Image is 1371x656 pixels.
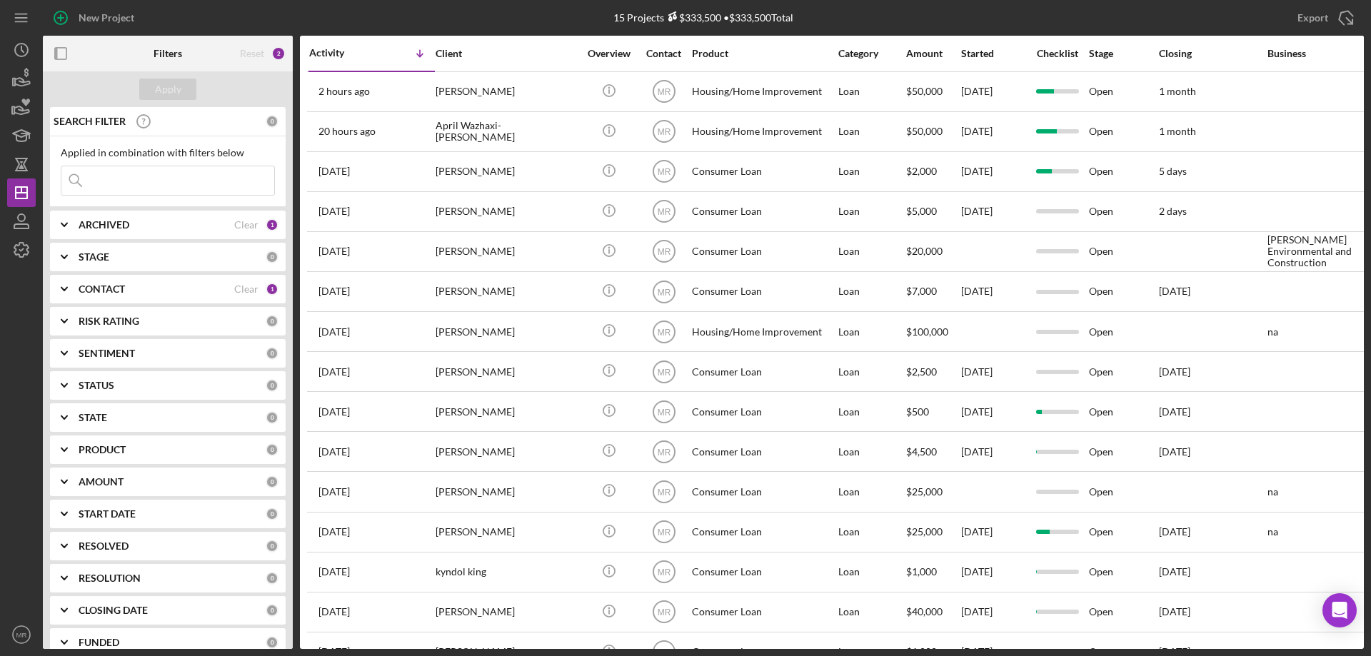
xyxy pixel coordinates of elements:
div: Open [1089,513,1157,551]
div: Open [1089,193,1157,231]
time: 1 month [1159,125,1196,137]
time: 2025-09-24 18:21 [318,246,350,257]
text: MR [657,167,671,177]
div: 0 [266,315,278,328]
div: [PERSON_NAME] [436,313,578,350]
div: New Project [79,4,134,32]
div: Product [692,48,835,59]
span: $2,000 [906,165,937,177]
div: Applied in combination with filters below [61,147,275,158]
button: Apply [139,79,196,100]
b: SENTIMENT [79,348,135,359]
div: [DATE] [961,593,1025,631]
div: 0 [266,251,278,263]
div: Loan [838,273,905,311]
div: 0 [266,572,278,585]
div: Stage [1089,48,1157,59]
div: 0 [266,411,278,424]
b: RISK RATING [79,316,139,327]
div: Contact [637,48,690,59]
div: [PERSON_NAME] [436,433,578,470]
b: STATE [79,412,107,423]
div: Open [1089,273,1157,311]
div: Loan [838,153,905,191]
div: Open [1089,153,1157,191]
div: Loan [838,113,905,151]
b: AMOUNT [79,476,124,488]
div: Closing [1159,48,1266,59]
div: $333,500 [664,11,721,24]
span: $20,000 [906,245,943,257]
div: Open [1089,313,1157,350]
span: $40,000 [906,605,943,617]
text: MR [657,607,671,617]
div: Loan [838,353,905,390]
div: Loan [838,433,905,470]
button: New Project [43,4,149,32]
div: Consumer Loan [692,553,835,591]
div: Consumer Loan [692,393,835,430]
b: STATUS [79,380,114,391]
div: Consumer Loan [692,513,835,551]
span: $2,500 [906,365,937,378]
time: 5 days [1159,165,1187,177]
text: MR [657,567,671,577]
div: [DATE] [961,513,1025,551]
div: Loan [838,513,905,551]
div: Client [436,48,578,59]
div: Consumer Loan [692,233,835,271]
time: [DATE] [1159,605,1190,617]
div: Housing/Home Improvement [692,113,835,151]
span: $1,000 [906,565,937,577]
time: [DATE] [1159,565,1190,577]
text: MR [657,447,671,457]
div: Amount [906,48,960,59]
div: Loan [838,473,905,510]
div: [DATE] [961,353,1025,390]
div: April Wazhaxi-[PERSON_NAME] [436,113,578,151]
time: [DATE] [1159,365,1190,378]
text: MR [657,87,671,97]
div: Open Intercom Messenger [1322,593,1357,627]
time: 2025-10-06 22:03 [318,126,376,137]
span: $50,000 [906,85,943,97]
div: Clear [234,219,258,231]
span: $5,000 [906,205,937,217]
div: 0 [266,347,278,360]
time: 2025-10-07 15:37 [318,86,370,97]
span: $4,500 [906,445,937,458]
div: [PERSON_NAME] [436,273,578,311]
span: $25,000 [906,525,943,538]
b: CONTACT [79,283,125,295]
div: kyndol king [436,553,578,591]
text: MR [16,631,27,639]
div: Housing/Home Improvement [692,313,835,350]
div: Open [1089,113,1157,151]
b: STAGE [79,251,109,263]
text: MR [657,488,671,498]
text: MR [657,247,671,257]
div: 0 [266,604,278,617]
div: [PERSON_NAME] [436,513,578,551]
div: [DATE] [961,393,1025,430]
div: Consumer Loan [692,473,835,510]
div: [DATE] [961,193,1025,231]
div: Loan [838,73,905,111]
time: 2025-08-21 23:45 [318,606,350,617]
div: Checklist [1027,48,1088,59]
time: 2025-09-01 17:56 [318,526,350,538]
div: Loan [838,313,905,350]
div: 1 [266,218,278,231]
div: Consumer Loan [692,353,835,390]
div: [DATE] [961,113,1025,151]
text: MR [657,367,671,377]
div: Consumer Loan [692,273,835,311]
div: [DATE] [961,273,1025,311]
div: 15 Projects • $333,500 Total [613,11,793,24]
div: Open [1089,233,1157,271]
text: MR [657,528,671,538]
div: Export [1297,4,1328,32]
time: 2 days [1159,205,1187,217]
text: MR [657,407,671,417]
time: 2025-09-19 13:26 [318,286,350,297]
